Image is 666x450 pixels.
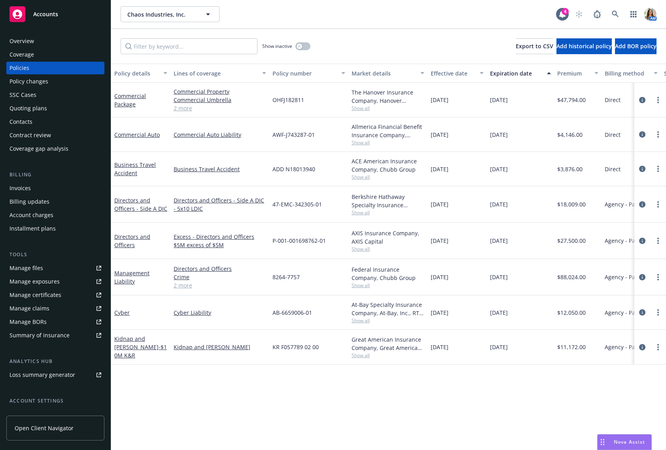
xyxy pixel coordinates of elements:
[638,308,647,317] a: circleInformation
[33,11,58,17] span: Accounts
[589,6,605,22] a: Report a Bug
[571,6,587,22] a: Start snowing
[557,96,586,104] span: $47,794.00
[598,435,607,450] div: Drag to move
[9,35,34,47] div: Overview
[352,246,424,252] span: Show all
[653,236,663,246] a: more
[9,182,31,195] div: Invoices
[269,64,348,83] button: Policy number
[653,164,663,174] a: more
[6,102,104,115] a: Quoting plans
[174,87,266,96] a: Commercial Property
[562,8,569,15] div: 4
[6,209,104,221] a: Account charges
[114,92,146,108] a: Commercial Package
[114,161,156,177] a: Business Travel Accident
[114,197,167,212] a: Directors and Officers - Side A DIC
[6,48,104,61] a: Coverage
[272,96,304,104] span: OHFJ182811
[348,64,428,83] button: Market details
[605,165,621,173] span: Direct
[6,357,104,365] div: Analytics hub
[638,236,647,246] a: circleInformation
[638,164,647,174] a: circleInformation
[15,424,74,432] span: Open Client Navigator
[653,130,663,139] a: more
[615,38,657,54] button: Add BOR policy
[9,275,60,288] div: Manage exposures
[516,38,553,54] button: Export to CSV
[272,130,315,139] span: AWF-J743287-01
[9,209,53,221] div: Account charges
[653,308,663,317] a: more
[9,195,49,208] div: Billing updates
[9,329,70,342] div: Summary of insurance
[490,236,508,245] span: [DATE]
[490,343,508,351] span: [DATE]
[431,96,448,104] span: [DATE]
[431,130,448,139] span: [DATE]
[6,251,104,259] div: Tools
[6,115,104,128] a: Contacts
[6,35,104,47] a: Overview
[490,273,508,281] span: [DATE]
[431,308,448,317] span: [DATE]
[272,308,312,317] span: AB-6659006-01
[653,200,663,209] a: more
[174,104,266,112] a: 2 more
[9,115,32,128] div: Contacts
[272,200,322,208] span: 47-EMC-342305-01
[638,342,647,352] a: circleInformation
[557,236,586,245] span: $27,500.00
[6,329,104,342] a: Summary of insurance
[615,42,657,50] span: Add BOR policy
[516,42,553,50] span: Export to CSV
[352,174,424,180] span: Show all
[6,89,104,101] a: SSC Cases
[114,131,160,138] a: Commercial Auto
[352,282,424,289] span: Show all
[431,165,448,173] span: [DATE]
[6,75,104,88] a: Policy changes
[9,316,47,328] div: Manage BORs
[490,200,508,208] span: [DATE]
[6,302,104,315] a: Manage claims
[6,182,104,195] a: Invoices
[272,343,319,351] span: KR F057789 02 00
[557,165,583,173] span: $3,876.00
[607,6,623,22] a: Search
[352,157,424,174] div: ACE American Insurance Company, Chubb Group
[6,408,104,421] a: Service team
[428,64,487,83] button: Effective date
[597,434,652,450] button: Nova Assist
[6,316,104,328] a: Manage BORs
[9,302,49,315] div: Manage claims
[605,200,655,208] span: Agency - Pay in full
[6,397,104,405] div: Account settings
[170,64,269,83] button: Lines of coverage
[9,102,47,115] div: Quoting plans
[9,89,36,101] div: SSC Cases
[174,233,266,249] a: Excess - Directors and Officers $5M excess of $5M
[262,43,292,49] span: Show inactive
[6,275,104,288] a: Manage exposures
[638,272,647,282] a: circleInformation
[490,69,542,78] div: Expiration date
[644,8,657,21] img: photo
[6,171,104,179] div: Billing
[557,308,586,317] span: $12,050.00
[114,233,150,249] a: Directors and Officers
[653,342,663,352] a: more
[272,165,315,173] span: ADD N18013940
[638,130,647,139] a: circleInformation
[9,222,56,235] div: Installment plans
[490,96,508,104] span: [DATE]
[272,69,337,78] div: Policy number
[352,105,424,112] span: Show all
[605,236,655,245] span: Agency - Pay in full
[174,281,266,289] a: 2 more
[602,64,661,83] button: Billing method
[9,48,34,61] div: Coverage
